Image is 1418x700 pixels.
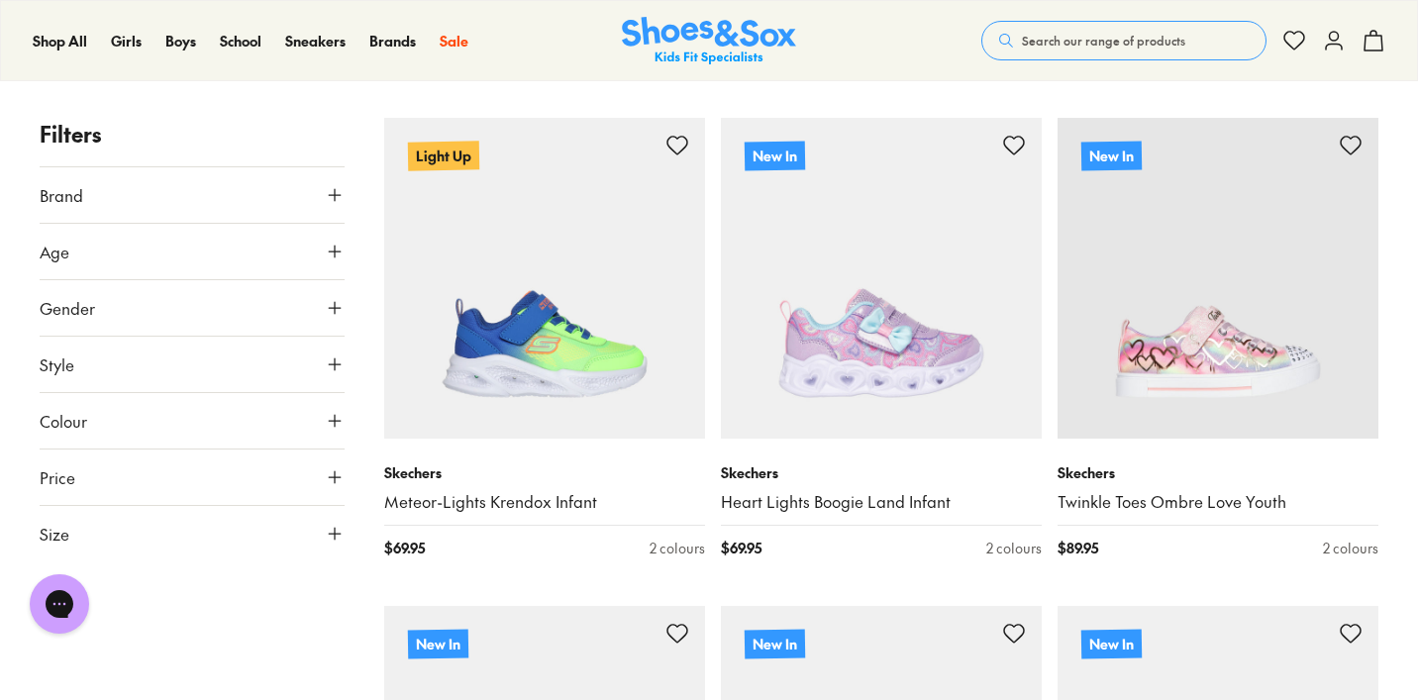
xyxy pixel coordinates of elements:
[440,31,468,51] a: Sale
[40,522,69,546] span: Size
[1081,141,1142,170] p: New In
[986,538,1042,558] div: 2 colours
[285,31,346,50] span: Sneakers
[622,17,796,65] a: Shoes & Sox
[1022,32,1185,50] span: Search our range of products
[33,31,87,50] span: Shop All
[40,337,345,392] button: Style
[40,465,75,489] span: Price
[622,17,796,65] img: SNS_Logo_Responsive.svg
[165,31,196,50] span: Boys
[384,538,425,558] span: $ 69.95
[981,21,1266,60] button: Search our range of products
[40,352,74,376] span: Style
[1058,538,1098,558] span: $ 89.95
[40,224,345,279] button: Age
[40,296,95,320] span: Gender
[285,31,346,51] a: Sneakers
[369,31,416,50] span: Brands
[33,31,87,51] a: Shop All
[721,462,1042,483] p: Skechers
[1058,462,1378,483] p: Skechers
[1058,118,1378,439] a: New In
[40,167,345,223] button: Brand
[111,31,142,51] a: Girls
[40,393,345,449] button: Colour
[40,118,345,150] p: Filters
[408,629,468,658] p: New In
[650,538,705,558] div: 2 colours
[1323,538,1378,558] div: 2 colours
[40,450,345,505] button: Price
[721,538,761,558] span: $ 69.95
[220,31,261,50] span: School
[384,491,705,513] a: Meteor-Lights Krendox Infant
[1058,491,1378,513] a: Twinkle Toes Ombre Love Youth
[721,118,1042,439] a: New In
[40,506,345,561] button: Size
[111,31,142,50] span: Girls
[40,280,345,336] button: Gender
[40,409,87,433] span: Colour
[20,567,99,641] iframe: Gorgias live chat messenger
[220,31,261,51] a: School
[369,31,416,51] a: Brands
[165,31,196,51] a: Boys
[384,462,705,483] p: Skechers
[745,629,805,658] p: New In
[721,491,1042,513] a: Heart Lights Boogie Land Infant
[40,183,83,207] span: Brand
[440,31,468,50] span: Sale
[1081,629,1142,658] p: New In
[40,240,69,263] span: Age
[384,118,705,439] a: Light Up
[745,142,805,170] p: New In
[408,141,479,170] p: Light Up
